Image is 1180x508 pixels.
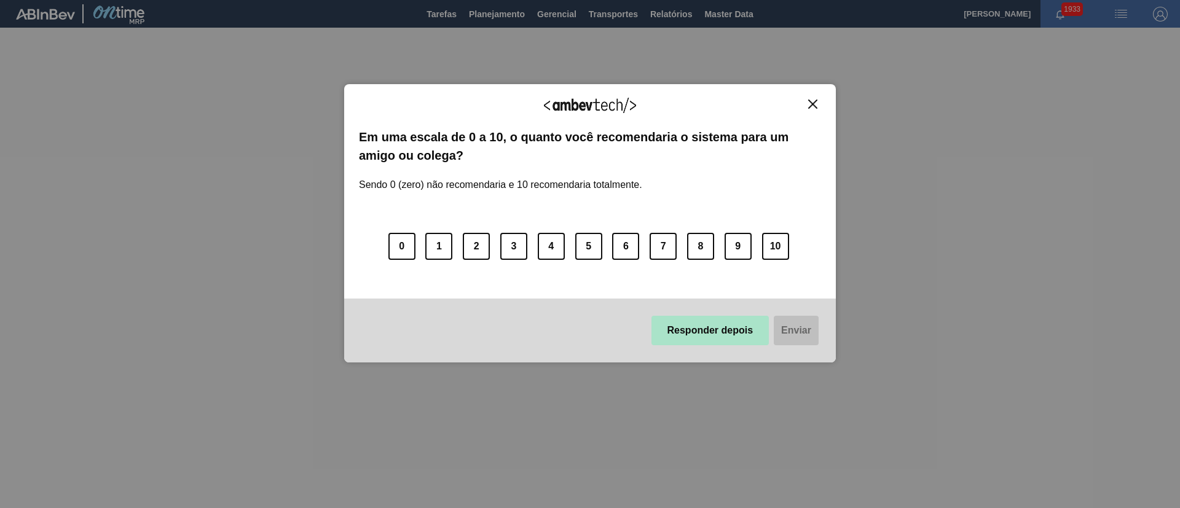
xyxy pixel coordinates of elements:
[575,233,602,260] button: 5
[425,233,452,260] button: 1
[544,98,636,113] img: Logo Ambevtech
[500,233,527,260] button: 3
[463,233,490,260] button: 2
[687,233,714,260] button: 8
[804,99,821,109] button: Close
[650,233,677,260] button: 7
[762,233,789,260] button: 10
[651,316,769,345] button: Responder depois
[612,233,639,260] button: 6
[725,233,752,260] button: 9
[359,165,642,190] label: Sendo 0 (zero) não recomendaria e 10 recomendaria totalmente.
[359,128,821,165] label: Em uma escala de 0 a 10, o quanto você recomendaria o sistema para um amigo ou colega?
[808,100,817,109] img: Close
[538,233,565,260] button: 4
[388,233,415,260] button: 0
